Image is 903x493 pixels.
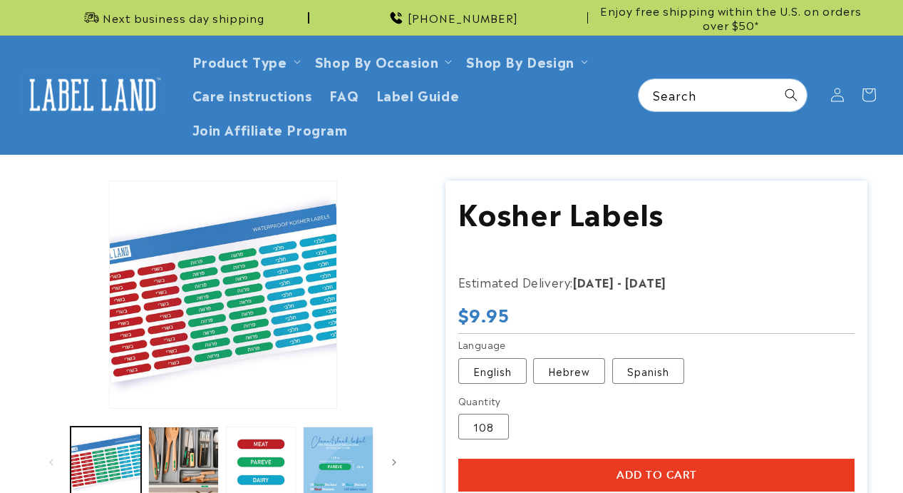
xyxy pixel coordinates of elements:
[775,79,807,111] button: Search
[184,112,356,146] a: Join Affiliate Program
[458,394,502,408] legend: Quantity
[458,193,855,230] h1: Kosher Labels
[376,86,460,103] span: Label Guide
[458,272,815,293] p: Estimated Delivery:
[573,273,614,290] strong: [DATE]
[329,86,359,103] span: FAQ
[321,78,368,111] a: FAQ
[466,51,574,71] a: Shop By Design
[192,121,348,137] span: Join Affiliate Program
[458,459,855,492] button: Add to cart
[617,273,622,290] strong: -
[184,78,321,111] a: Care instructions
[306,44,458,78] summary: Shop By Occasion
[16,67,170,122] a: Label Land
[21,73,164,117] img: Label Land
[192,86,312,103] span: Care instructions
[103,11,264,25] span: Next business day shipping
[458,303,510,325] span: $9.95
[192,51,287,71] a: Product Type
[36,447,67,478] button: Slide left
[458,44,593,78] summary: Shop By Design
[368,78,468,111] a: Label Guide
[458,414,509,439] label: 108
[625,273,666,290] strong: [DATE]
[315,53,439,69] span: Shop By Occasion
[612,358,684,384] label: Spanish
[533,358,605,384] label: Hebrew
[408,11,518,25] span: [PHONE_NUMBER]
[594,4,867,31] span: Enjoy free shipping within the U.S. on orders over $50*
[184,44,306,78] summary: Product Type
[458,337,507,352] legend: Language
[458,358,527,384] label: English
[604,426,889,479] iframe: Gorgias Floating Chat
[378,447,410,478] button: Slide right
